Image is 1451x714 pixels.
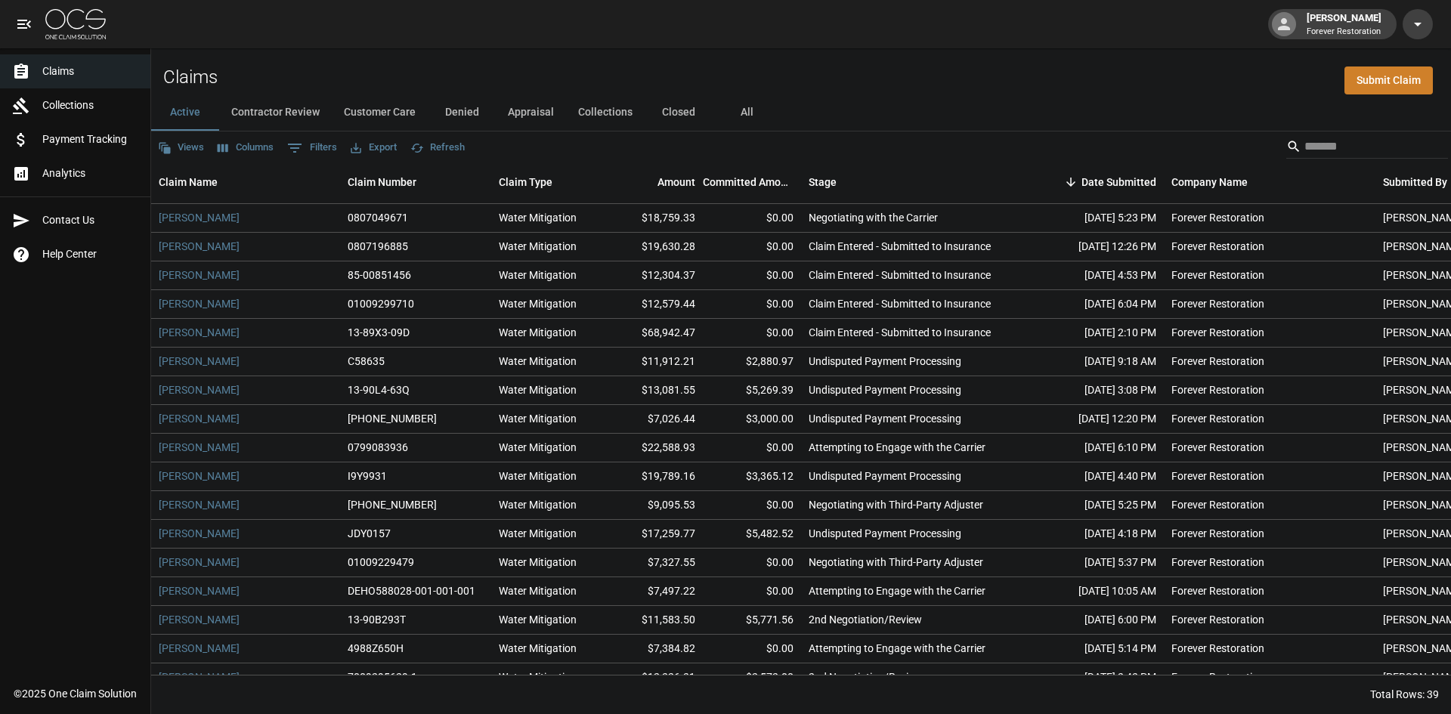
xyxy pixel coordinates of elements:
div: Claim Number [348,161,416,203]
div: 01-009-271163 [348,411,437,426]
div: Water Mitigation [499,526,577,541]
div: Water Mitigation [499,669,577,685]
span: Collections [42,97,138,113]
div: $3,000.00 [703,405,801,434]
a: [PERSON_NAME] [159,468,240,484]
div: Committed Amount [703,161,801,203]
div: $0.00 [703,635,801,663]
div: Water Mitigation [499,468,577,484]
div: Water Mitigation [499,612,577,627]
a: [PERSON_NAME] [159,296,240,311]
div: Undisputed Payment Processing [809,354,961,369]
div: $12,579.44 [605,290,703,319]
a: [PERSON_NAME] [159,526,240,541]
div: 0807049671 [348,210,408,225]
div: Forever Restoration [1171,526,1264,541]
div: Water Mitigation [499,267,577,283]
div: Claim Type [491,161,605,203]
div: Undisputed Payment Processing [809,468,961,484]
button: Appraisal [496,94,566,131]
div: C58635 [348,354,385,369]
div: $22,588.93 [605,434,703,462]
div: Forever Restoration [1171,267,1264,283]
div: $0.00 [703,549,801,577]
div: [DATE] 6:00 PM [1028,606,1164,635]
a: [PERSON_NAME] [159,641,240,656]
div: Undisputed Payment Processing [809,411,961,426]
div: [DATE] 5:37 PM [1028,549,1164,577]
div: $0.00 [703,261,801,290]
h2: Claims [163,66,218,88]
div: Undisputed Payment Processing [809,526,961,541]
div: 0807196885 [348,239,408,254]
div: $5,771.56 [703,606,801,635]
div: [DATE] 4:53 PM [1028,261,1164,290]
div: Forever Restoration [1171,497,1264,512]
span: Payment Tracking [42,131,138,147]
div: Water Mitigation [499,354,577,369]
div: $7,497.22 [605,577,703,606]
div: Forever Restoration [1171,382,1264,397]
div: [DATE] 4:18 PM [1028,520,1164,549]
div: Undisputed Payment Processing [809,382,961,397]
div: [DATE] 10:05 AM [1028,577,1164,606]
div: Forever Restoration [1171,669,1264,685]
div: $0.00 [703,434,801,462]
div: Forever Restoration [1171,296,1264,311]
div: [DATE] 5:23 PM [1028,204,1164,233]
button: Views [154,136,208,159]
button: Sort [1060,172,1081,193]
button: Denied [428,94,496,131]
a: [PERSON_NAME] [159,382,240,397]
button: Select columns [214,136,277,159]
div: Company Name [1164,161,1375,203]
div: Forever Restoration [1171,210,1264,225]
div: Claim Entered - Submitted to Insurance [809,325,991,340]
div: [DATE] 5:14 PM [1028,635,1164,663]
div: Date Submitted [1028,161,1164,203]
a: [PERSON_NAME] [159,497,240,512]
div: 0799083936 [348,440,408,455]
div: Search [1286,134,1448,162]
div: $0.00 [703,233,801,261]
div: Claim Name [151,161,340,203]
div: Attempting to Engage with the Carrier [809,641,985,656]
a: Submit Claim [1344,66,1433,94]
div: [DATE] 9:18 AM [1028,348,1164,376]
div: [DATE] 6:10 PM [1028,434,1164,462]
div: $13,081.55 [605,376,703,405]
button: Contractor Review [219,94,332,131]
div: $18,759.33 [605,204,703,233]
button: All [713,94,781,131]
div: Water Mitigation [499,239,577,254]
a: [PERSON_NAME] [159,354,240,369]
div: Water Mitigation [499,325,577,340]
div: [DATE] 6:04 PM [1028,290,1164,319]
div: Date Submitted [1081,161,1156,203]
div: Forever Restoration [1171,325,1264,340]
div: Water Mitigation [499,440,577,455]
div: Water Mitigation [499,555,577,570]
div: Water Mitigation [499,210,577,225]
div: Water Mitigation [499,497,577,512]
img: ocs-logo-white-transparent.png [45,9,106,39]
div: Forever Restoration [1171,612,1264,627]
a: [PERSON_NAME] [159,210,240,225]
div: Water Mitigation [499,382,577,397]
div: 13-89X3-09D [348,325,410,340]
div: Claim Entered - Submitted to Insurance [809,267,991,283]
div: $0.00 [703,290,801,319]
button: Show filters [283,136,341,160]
div: $0.00 [703,204,801,233]
div: Forever Restoration [1171,583,1264,598]
div: $5,482.52 [703,520,801,549]
div: $12,326.31 [605,663,703,692]
div: Negotiating with Third-Party Adjuster [809,555,983,570]
div: [PERSON_NAME] [1301,11,1388,38]
div: $0.00 [703,491,801,520]
button: Customer Care [332,94,428,131]
a: [PERSON_NAME] [159,583,240,598]
div: [DATE] 5:25 PM [1028,491,1164,520]
a: [PERSON_NAME] [159,239,240,254]
div: Forever Restoration [1171,239,1264,254]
